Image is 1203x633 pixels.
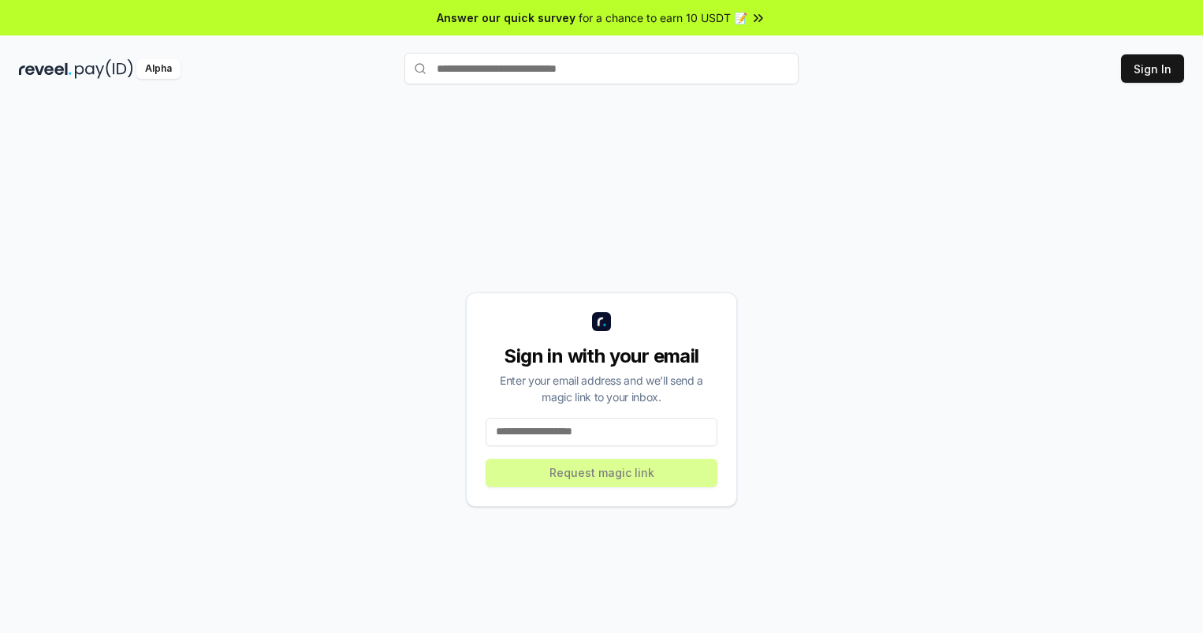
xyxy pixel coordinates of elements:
span: for a chance to earn 10 USDT 📝 [579,9,747,26]
img: logo_small [592,312,611,331]
img: pay_id [75,59,133,79]
span: Answer our quick survey [437,9,575,26]
div: Enter your email address and we’ll send a magic link to your inbox. [486,372,717,405]
div: Sign in with your email [486,344,717,369]
button: Sign In [1121,54,1184,83]
div: Alpha [136,59,181,79]
img: reveel_dark [19,59,72,79]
